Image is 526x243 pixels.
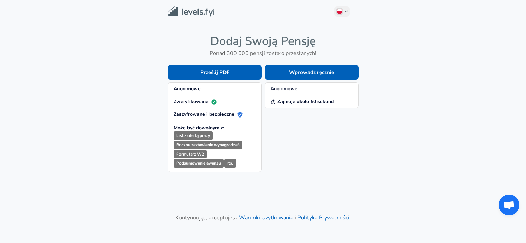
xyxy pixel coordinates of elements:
[168,34,359,48] h4: Dodaj Swoją Pensję
[174,150,207,159] small: Formularz W2
[224,159,236,168] small: Itp.
[337,9,342,14] img: Polish
[499,195,519,215] div: Otwarty czat
[174,159,224,168] small: Podsumowanie awansu
[297,214,349,222] a: Polityka Prywatności
[168,6,214,17] img: Levels.fyi
[265,65,359,80] button: Wprowadź ręcznie
[174,111,243,118] strong: Zaszyfrowane i bezpieczne
[168,48,359,58] h6: Ponad 300 000 pensji zostało przesłanych!
[174,124,224,131] strong: Może być dowolnym z:
[168,65,262,80] button: Prześlij PDF
[334,6,350,17] button: Polish
[174,141,242,149] small: Roczne zestawienie wynagrodzeń
[174,98,217,105] strong: Zweryfikowane
[174,131,213,140] small: List z ofertą pracy
[270,98,334,105] strong: Zajmuje około 50 sekund
[239,214,293,222] a: Warunki Użytkowania
[174,85,201,92] strong: Anonimowe
[270,85,297,92] strong: Anonimowe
